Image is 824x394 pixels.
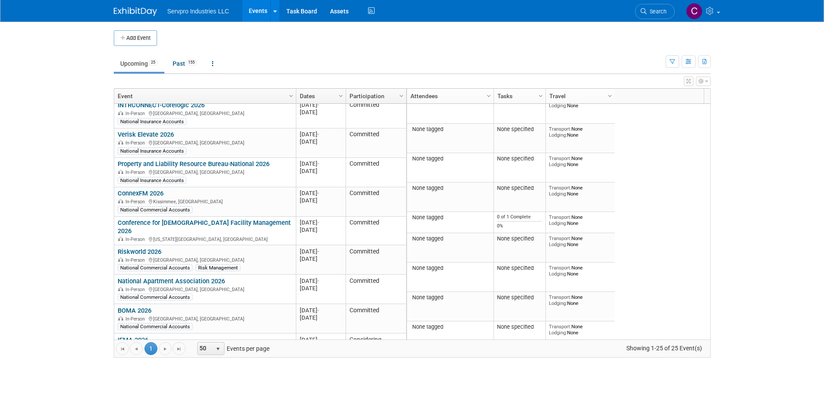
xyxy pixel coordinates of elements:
[118,256,292,263] div: [GEOGRAPHIC_DATA], [GEOGRAPHIC_DATA]
[485,93,492,99] span: Column Settings
[549,294,571,300] span: Transport:
[549,155,611,168] div: None None
[410,265,490,272] div: None tagged
[346,158,406,187] td: Committed
[125,140,147,146] span: In-Person
[549,155,571,161] span: Transport:
[497,265,542,272] div: None specified
[118,189,164,197] a: ConnexFM 2026
[118,206,192,213] div: National Commercial Accounts
[536,89,545,102] a: Column Settings
[125,170,147,175] span: In-Person
[497,185,542,192] div: None specified
[133,346,140,352] span: Go to the previous page
[549,126,611,138] div: None None
[317,307,319,314] span: -
[497,324,542,330] div: None specified
[125,111,147,116] span: In-Person
[635,4,675,19] a: Search
[196,264,240,271] div: Risk Management
[317,336,319,343] span: -
[300,189,342,197] div: [DATE]
[118,140,123,144] img: In-Person Event
[118,237,123,241] img: In-Person Event
[118,323,192,330] div: National Commercial Accounts
[300,277,342,285] div: [DATE]
[317,160,319,167] span: -
[549,271,567,277] span: Lodging:
[337,93,344,99] span: Column Settings
[116,342,129,355] a: Go to the first page
[497,126,542,133] div: None specified
[497,223,542,229] div: 0%
[410,155,490,162] div: None tagged
[410,294,490,301] div: None tagged
[549,324,571,330] span: Transport:
[549,103,567,109] span: Lodging:
[497,214,542,220] div: 0 of 1 Complete
[300,248,342,255] div: [DATE]
[186,342,278,355] span: Events per page
[549,220,567,226] span: Lodging:
[346,217,406,246] td: Committed
[346,245,406,275] td: Committed
[118,160,269,168] a: Property and Liability Resource Bureau-National 2026
[549,235,611,248] div: None None
[549,324,611,336] div: None None
[300,109,342,116] div: [DATE]
[317,219,319,226] span: -
[118,336,148,344] a: IFMA 2026
[549,265,611,277] div: None None
[118,111,123,115] img: In-Person Event
[198,343,212,355] span: 50
[300,138,342,145] div: [DATE]
[162,346,169,352] span: Go to the next page
[300,336,342,343] div: [DATE]
[118,118,186,125] div: National Insurance Accounts
[118,264,192,271] div: National Commercial Accounts
[300,197,342,204] div: [DATE]
[118,199,123,203] img: In-Person Event
[300,255,342,263] div: [DATE]
[118,287,123,291] img: In-Person Event
[336,89,346,102] a: Column Settings
[346,275,406,304] td: Committed
[549,126,571,132] span: Transport:
[144,342,157,355] span: 1
[125,199,147,205] span: In-Person
[549,214,611,227] div: None None
[125,316,147,322] span: In-Person
[114,7,157,16] img: ExhibitDay
[300,314,342,321] div: [DATE]
[148,59,158,66] span: 25
[176,346,183,352] span: Go to the last page
[118,257,123,262] img: In-Person Event
[497,235,542,242] div: None specified
[166,55,204,72] a: Past155
[686,3,702,19] img: Chris Chassagneux
[497,89,540,103] a: Tasks
[317,131,319,138] span: -
[300,307,342,314] div: [DATE]
[114,55,164,72] a: Upcoming25
[549,185,571,191] span: Transport:
[300,160,342,167] div: [DATE]
[484,89,494,102] a: Column Settings
[300,219,342,226] div: [DATE]
[118,248,161,256] a: Riskworld 2026
[346,187,406,217] td: Committed
[549,185,611,197] div: None None
[118,294,192,301] div: National Commercial Accounts
[114,30,157,46] button: Add Event
[118,101,205,109] a: INTRCONNECT-Corelogic 2026
[119,346,126,352] span: Go to the first page
[537,93,544,99] span: Column Settings
[410,89,488,103] a: Attendees
[549,132,567,138] span: Lodging:
[397,89,406,102] a: Column Settings
[647,8,667,15] span: Search
[549,241,567,247] span: Lodging:
[346,99,406,128] td: Committed
[317,102,319,108] span: -
[549,330,567,336] span: Lodging:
